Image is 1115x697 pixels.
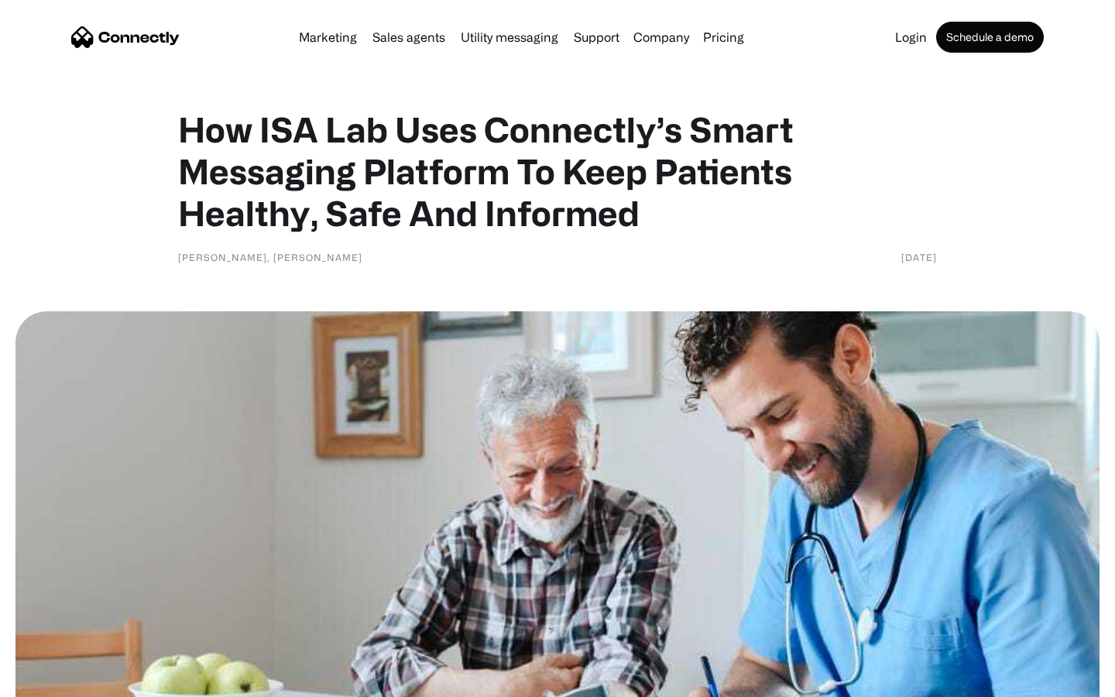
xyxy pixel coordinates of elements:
[936,22,1044,53] a: Schedule a demo
[568,31,626,43] a: Support
[293,31,363,43] a: Marketing
[366,31,451,43] a: Sales agents
[889,31,933,43] a: Login
[455,31,564,43] a: Utility messaging
[178,249,362,265] div: [PERSON_NAME], [PERSON_NAME]
[633,26,689,48] div: Company
[71,26,180,49] a: home
[629,26,694,48] div: Company
[178,108,937,234] h1: How ISA Lab Uses Connectly’s Smart Messaging Platform To Keep Patients Healthy, Safe And Informed
[901,249,937,265] div: [DATE]
[15,670,93,692] aside: Language selected: English
[697,31,750,43] a: Pricing
[31,670,93,692] ul: Language list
